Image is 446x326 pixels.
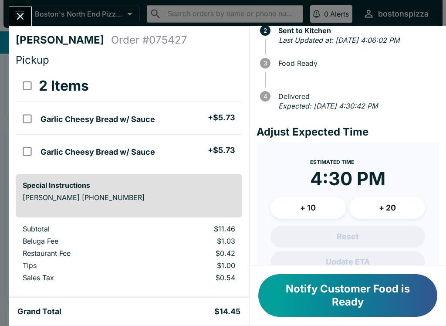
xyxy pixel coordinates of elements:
[9,7,31,26] button: Close
[310,167,385,190] time: 4:30 PM
[16,34,111,47] h4: [PERSON_NAME]
[349,197,425,219] button: + 20
[208,112,235,123] h5: + $5.73
[274,59,439,67] span: Food Ready
[41,147,155,157] h5: Garlic Cheesy Bread w/ Sauce
[257,126,439,139] h4: Adjust Expected Time
[274,27,439,34] span: Sent to Kitchen
[23,261,139,270] p: Tips
[111,34,187,47] h4: Order # 075427
[153,224,235,233] p: $11.46
[208,145,235,156] h5: + $5.73
[16,224,242,285] table: orders table
[23,237,139,245] p: Beluga Fee
[258,274,437,317] button: Notify Customer Food is Ready
[264,27,267,34] text: 2
[23,181,235,190] h6: Special Instructions
[310,159,354,165] span: Estimated Time
[274,92,439,100] span: Delivered
[264,60,267,67] text: 3
[153,261,235,270] p: $1.00
[270,197,346,219] button: + 10
[39,77,89,95] h3: 2 Items
[153,273,235,282] p: $0.54
[23,273,139,282] p: Sales Tax
[41,114,155,125] h5: Garlic Cheesy Bread w/ Sauce
[214,306,240,317] h5: $14.45
[23,224,139,233] p: Subtotal
[16,54,49,66] span: Pickup
[279,36,399,44] em: Last Updated at: [DATE] 4:06:02 PM
[278,102,378,110] em: Expected: [DATE] 4:30:42 PM
[153,249,235,258] p: $0.42
[16,70,242,167] table: orders table
[23,249,139,258] p: Restaurant Fee
[23,193,235,202] p: [PERSON_NAME] [PHONE_NUMBER]
[17,306,61,317] h5: Grand Total
[153,237,235,245] p: $1.03
[263,93,267,100] text: 4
